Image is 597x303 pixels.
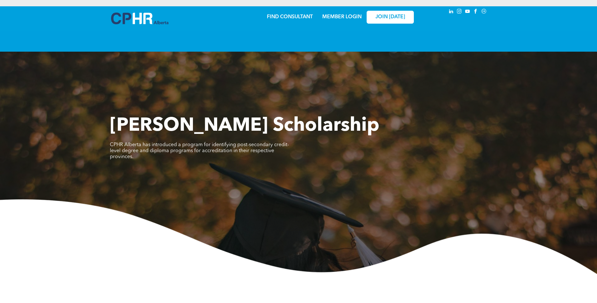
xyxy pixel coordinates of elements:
a: MEMBER LOGIN [322,14,362,20]
a: instagram [456,8,463,16]
a: facebook [472,8,479,16]
a: JOIN [DATE] [367,11,414,24]
a: linkedin [448,8,455,16]
img: A blue and white logo for cp alberta [111,13,168,24]
a: Social network [481,8,487,16]
span: [PERSON_NAME] Scholarship [110,117,379,135]
span: JOIN [DATE] [375,14,405,20]
a: youtube [464,8,471,16]
a: FIND CONSULTANT [267,14,313,20]
span: CPHR Alberta has introduced a program for identifying post-secondary credit-level degree and dipl... [110,142,289,159]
